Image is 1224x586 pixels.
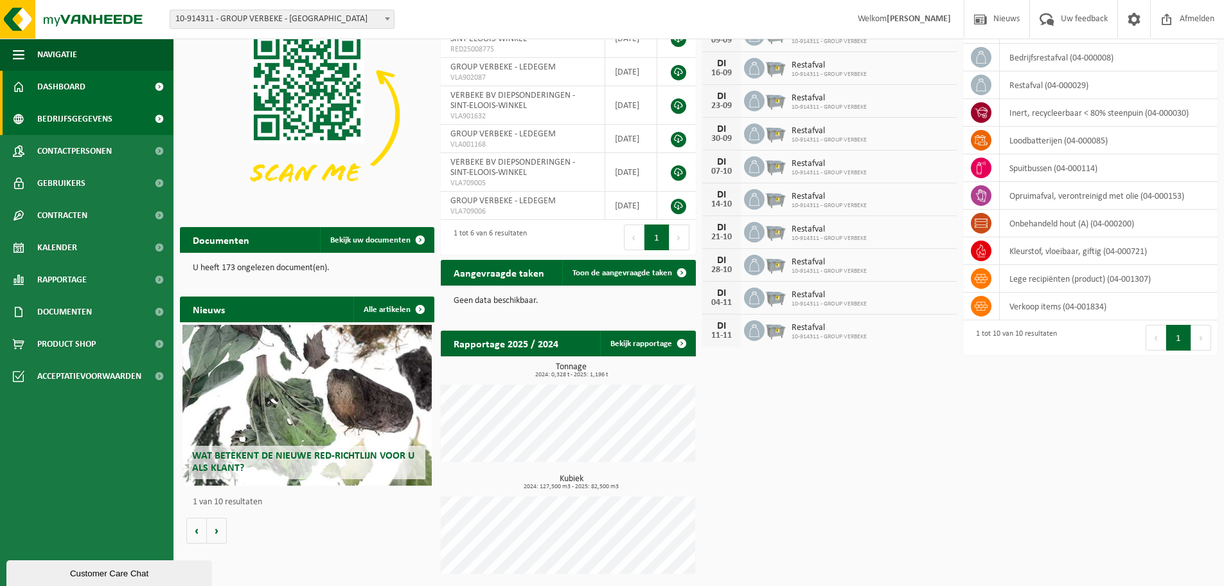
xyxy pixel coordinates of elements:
[792,38,867,46] span: 10-914311 - GROUP VERBEKE
[765,318,786,340] img: WB-2500-GAL-GY-01
[37,264,87,296] span: Rapportage
[605,125,658,153] td: [DATE]
[450,178,594,188] span: VLA709005
[709,124,734,134] div: DI
[792,169,867,177] span: 10-914311 - GROUP VERBEKE
[37,135,112,167] span: Contactpersonen
[709,266,734,275] div: 28-10
[792,192,867,202] span: Restafval
[792,257,867,268] span: Restafval
[1000,71,1218,99] td: restafval (04-000029)
[644,224,670,250] button: 1
[792,323,867,333] span: Restafval
[180,227,262,252] h2: Documenten
[37,103,112,135] span: Bedrijfsgegevens
[709,255,734,266] div: DI
[709,321,734,331] div: DI
[765,154,786,176] img: WB-2500-GAL-GY-01
[450,140,594,150] span: VLA001168
[330,236,411,244] span: Bekijk uw documenten
[1000,99,1218,127] td: inert, recycleerbaar < 80% steenpuin (04-000030)
[447,484,695,490] span: 2024: 127,500 m3 - 2025: 82,500 m3
[6,558,215,586] iframe: chat widget
[37,360,141,392] span: Acceptatievoorwaarden
[37,232,77,264] span: Kalender
[887,14,951,24] strong: [PERSON_NAME]
[1000,182,1218,210] td: opruimafval, verontreinigd met olie (04-000153)
[792,202,867,210] span: 10-914311 - GROUP VERBEKE
[765,122,786,143] img: WB-2500-GAL-GY-01
[454,297,682,306] p: Geen data beschikbaar.
[447,372,695,378] span: 2024: 0,328 t - 2025: 1,196 t
[450,111,594,122] span: VLA901632
[600,331,695,356] a: Bekijk rapportage
[441,331,571,356] h2: Rapportage 2025 / 2024
[170,10,395,29] span: 10-914311 - GROUP VERBEKE - LEDEGEM
[709,190,734,200] div: DI
[709,91,734,102] div: DI
[792,126,867,136] span: Restafval
[37,296,92,328] span: Documenten
[709,200,734,209] div: 14-10
[207,518,227,544] button: Volgende
[709,69,734,78] div: 16-09
[709,298,734,307] div: 04-11
[1000,237,1218,265] td: kleurstof, vloeibaar, giftig (04-000721)
[709,223,734,233] div: DI
[447,363,695,378] h3: Tonnage
[450,129,556,139] span: GROUP VERBEKE - LEDEGEM
[320,227,433,253] a: Bekijk uw documenten
[765,187,786,209] img: WB-2500-GAL-GY-01
[37,167,85,199] span: Gebruikers
[765,286,786,307] img: WB-2500-GAL-GY-01
[447,223,527,252] div: 1 tot 6 van 6 resultaten
[709,233,734,242] div: 21-10
[1000,265,1218,293] td: lege recipiënten (product) (04-001307)
[605,153,658,192] td: [DATE]
[792,235,867,243] span: 10-914311 - GROUP VERBEKE
[792,104,867,111] span: 10-914311 - GROUP VERBEKE
[182,325,432,486] a: Wat betekent de nieuwe RED-richtlijn voor u als klant?
[450,158,575,178] span: VERBEKE BV DIEPSONDERINGEN - SINT-ELOOIS-WINKEL
[1000,44,1218,71] td: bedrijfsrestafval (04-000008)
[709,167,734,176] div: 07-10
[1000,293,1218,320] td: verkoop items (04-001834)
[562,260,695,286] a: Toon de aangevraagde taken
[37,199,87,232] span: Contracten
[450,196,556,206] span: GROUP VERBEKE - LEDEGEM
[709,36,734,45] div: 09-09
[450,91,575,111] span: VERBEKE BV DIEPSONDERINGEN - SINT-ELOOIS-WINKEL
[180,19,434,210] img: Download de VHEPlus App
[1000,210,1218,237] td: onbehandeld hout (A) (04-000200)
[37,328,96,360] span: Product Shop
[670,224,689,250] button: Next
[353,297,433,322] a: Alle artikelen
[192,451,414,473] span: Wat betekent de nieuwe RED-richtlijn voor u als klant?
[792,333,867,341] span: 10-914311 - GROUP VERBEKE
[193,498,428,507] p: 1 van 10 resultaten
[709,331,734,340] div: 11-11
[450,73,594,83] span: VLA902087
[709,59,734,69] div: DI
[792,268,867,275] span: 10-914311 - GROUP VERBEKE
[605,86,658,125] td: [DATE]
[1166,325,1191,351] button: 1
[37,71,85,103] span: Dashboard
[792,159,867,169] span: Restafval
[572,269,672,277] span: Toon de aangevraagde taken
[792,224,867,235] span: Restafval
[792,136,867,144] span: 10-914311 - GROUP VERBEKE
[180,297,238,322] h2: Nieuws
[450,44,594,55] span: RED25008775
[170,10,394,28] span: 10-914311 - GROUP VERBEKE - LEDEGEM
[765,56,786,78] img: WB-2500-GAL-GY-01
[1146,325,1166,351] button: Previous
[447,475,695,490] h3: Kubiek
[441,260,557,285] h2: Aangevraagde taken
[765,89,786,111] img: WB-2500-GAL-GY-01
[193,264,421,273] p: U heeft 173 ongelezen document(en).
[792,60,867,71] span: Restafval
[450,206,594,217] span: VLA709006
[792,93,867,104] span: Restafval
